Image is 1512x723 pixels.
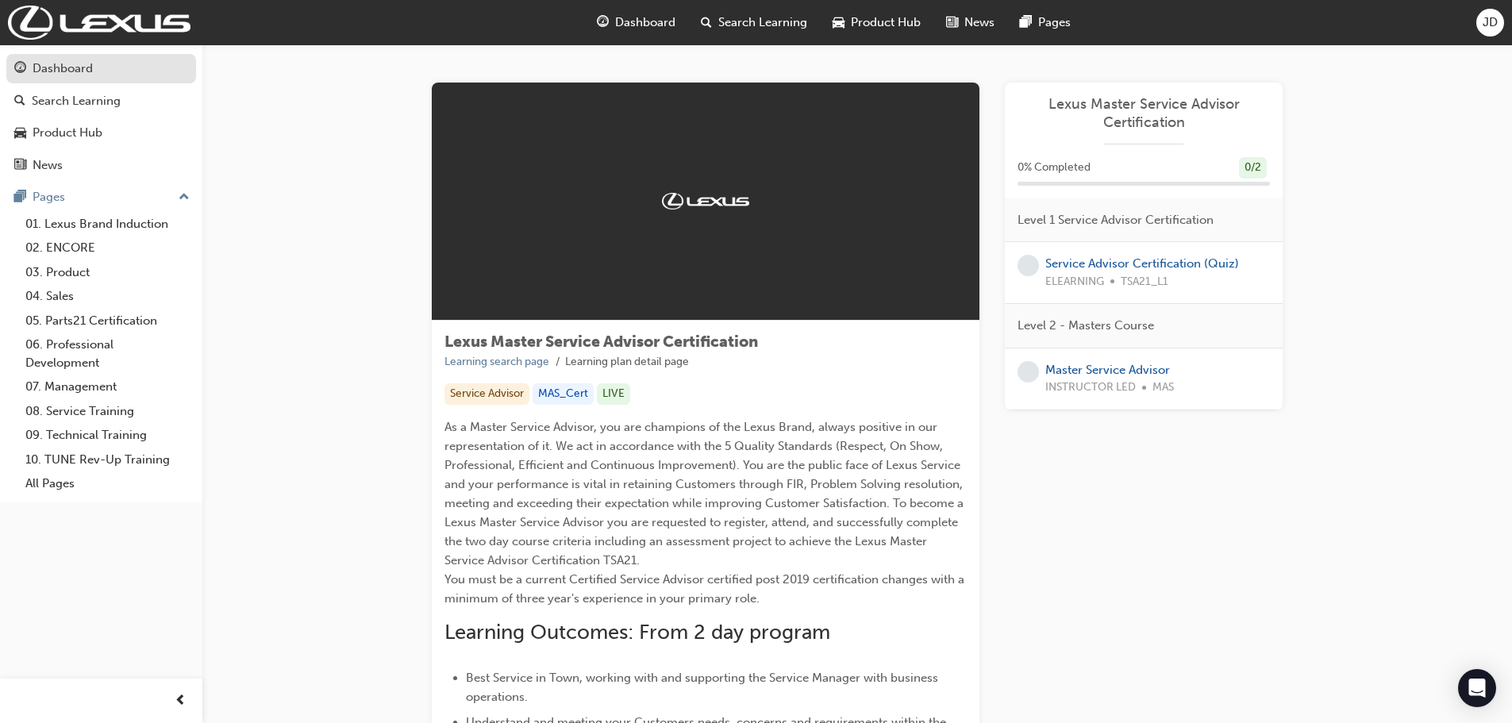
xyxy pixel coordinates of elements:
a: car-iconProduct Hub [820,6,933,39]
span: news-icon [14,159,26,173]
a: 06. Professional Development [19,333,196,375]
div: Open Intercom Messenger [1458,669,1496,707]
a: Master Service Advisor [1045,363,1170,377]
img: Trak [662,193,749,209]
span: As a Master Service Advisor, you are champions of the Lexus Brand, always positive in our represe... [444,420,968,606]
span: learningRecordVerb_NONE-icon [1018,361,1039,383]
span: search-icon [701,13,712,33]
span: guage-icon [14,62,26,76]
div: MAS_Cert [533,383,594,405]
a: News [6,151,196,180]
span: Best Service in Town, working with and supporting the Service Manager with business operations. [466,671,941,704]
span: pages-icon [14,190,26,205]
span: MAS [1152,379,1174,397]
div: Dashboard [33,60,93,78]
span: Search Learning [718,13,807,32]
a: Service Advisor Certification (Quiz) [1045,256,1239,271]
span: 0 % Completed [1018,159,1091,177]
span: Product Hub [851,13,921,32]
a: Learning search page [444,355,549,368]
button: Pages [6,183,196,212]
span: car-icon [833,13,844,33]
span: INSTRUCTOR LED [1045,379,1136,397]
div: Service Advisor [444,383,529,405]
a: 04. Sales [19,284,196,309]
span: news-icon [946,13,958,33]
div: Pages [33,188,65,206]
a: 10. TUNE Rev-Up Training [19,448,196,472]
span: pages-icon [1020,13,1032,33]
span: Lexus Master Service Advisor Certification [444,333,758,351]
div: LIVE [597,383,630,405]
a: Product Hub [6,118,196,148]
span: Learning Outcomes: From 2 day program [444,620,830,644]
a: guage-iconDashboard [584,6,688,39]
a: 01. Lexus Brand Induction [19,212,196,237]
button: JD [1476,9,1504,37]
a: 05. Parts21 Certification [19,309,196,333]
a: 08. Service Training [19,399,196,424]
li: Learning plan detail page [565,353,689,371]
div: Product Hub [33,124,102,142]
img: Trak [8,6,190,40]
span: prev-icon [175,691,187,711]
a: news-iconNews [933,6,1007,39]
div: News [33,156,63,175]
span: Level 2 - Masters Course [1018,317,1154,335]
span: up-icon [179,187,190,208]
a: Dashboard [6,54,196,83]
a: 03. Product [19,260,196,285]
span: ELEARNING [1045,273,1104,291]
span: car-icon [14,126,26,140]
span: Level 1 Service Advisor Certification [1018,211,1214,229]
a: 07. Management [19,375,196,399]
span: Dashboard [615,13,675,32]
span: JD [1483,13,1498,32]
span: News [964,13,995,32]
span: search-icon [14,94,25,109]
a: Lexus Master Service Advisor Certification [1018,95,1270,131]
a: All Pages [19,471,196,496]
button: DashboardSearch LearningProduct HubNews [6,51,196,183]
a: 09. Technical Training [19,423,196,448]
div: 0 / 2 [1239,157,1267,179]
a: search-iconSearch Learning [688,6,820,39]
a: Search Learning [6,87,196,116]
div: Search Learning [32,92,121,110]
span: Pages [1038,13,1071,32]
a: 02. ENCORE [19,236,196,260]
span: learningRecordVerb_NONE-icon [1018,255,1039,276]
span: guage-icon [597,13,609,33]
span: TSA21_L1 [1121,273,1168,291]
a: pages-iconPages [1007,6,1083,39]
